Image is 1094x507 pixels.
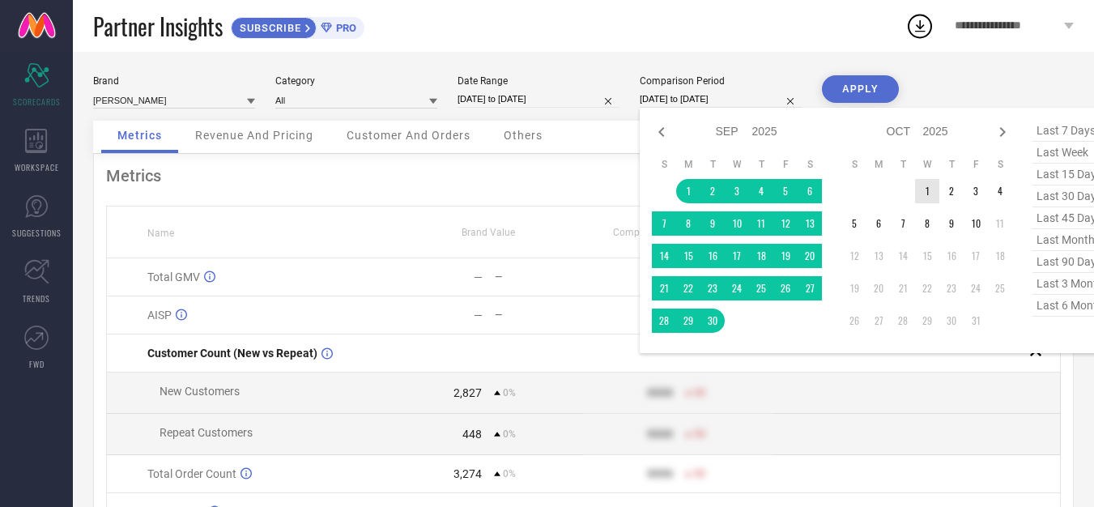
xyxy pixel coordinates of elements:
td: Sun Sep 14 2025 [652,244,676,268]
td: Mon Sep 15 2025 [676,244,700,268]
th: Sunday [842,158,866,171]
span: TRENDS [23,292,50,305]
td: Mon Oct 13 2025 [866,244,891,268]
td: Wed Oct 22 2025 [915,276,939,300]
td: Tue Sep 23 2025 [700,276,725,300]
th: Sunday [652,158,676,171]
td: Sat Sep 06 2025 [798,179,822,203]
td: Fri Oct 24 2025 [964,276,988,300]
div: Previous month [652,122,671,142]
span: AISP [147,309,172,322]
td: Sat Oct 04 2025 [988,179,1012,203]
th: Monday [676,158,700,171]
td: Thu Oct 09 2025 [939,211,964,236]
div: 9999 [647,428,673,441]
td: Sun Oct 26 2025 [842,309,866,333]
span: New Customers [160,385,240,398]
td: Mon Oct 27 2025 [866,309,891,333]
span: Brand Value [462,227,515,238]
td: Fri Oct 03 2025 [964,179,988,203]
div: Comparison Period [640,75,802,87]
td: Sat Oct 11 2025 [988,211,1012,236]
div: Open download list [905,11,934,40]
div: Brand [93,75,255,87]
th: Tuesday [700,158,725,171]
th: Wednesday [725,158,749,171]
span: PRO [332,22,356,34]
span: Name [147,228,174,239]
td: Thu Oct 30 2025 [939,309,964,333]
span: 50 [694,387,705,398]
td: Sun Sep 28 2025 [652,309,676,333]
div: — [495,309,582,321]
div: — [474,309,483,322]
th: Saturday [988,158,1012,171]
span: Total GMV [147,271,200,283]
span: Total Order Count [147,467,236,480]
td: Thu Sep 04 2025 [749,179,773,203]
span: FWD [29,358,45,370]
th: Wednesday [915,158,939,171]
td: Fri Oct 31 2025 [964,309,988,333]
td: Mon Sep 22 2025 [676,276,700,300]
div: Category [275,75,437,87]
td: Fri Sep 12 2025 [773,211,798,236]
span: Repeat Customers [160,426,253,439]
td: Sun Oct 12 2025 [842,244,866,268]
td: Tue Oct 14 2025 [891,244,915,268]
td: Mon Oct 20 2025 [866,276,891,300]
div: 448 [462,428,482,441]
td: Mon Oct 06 2025 [866,211,891,236]
td: Mon Sep 01 2025 [676,179,700,203]
span: SUBSCRIBE [232,22,305,34]
td: Wed Sep 03 2025 [725,179,749,203]
span: 0% [503,387,516,398]
th: Thursday [749,158,773,171]
div: Next month [993,122,1012,142]
div: 2,827 [453,386,482,399]
td: Thu Sep 18 2025 [749,244,773,268]
div: Date Range [458,75,619,87]
span: Customer Count (New vs Repeat) [147,347,317,360]
div: Metrics [106,166,1061,185]
span: Partner Insights [93,10,223,43]
span: Customer And Orders [347,129,470,142]
td: Mon Sep 08 2025 [676,211,700,236]
th: Tuesday [891,158,915,171]
input: Select date range [458,91,619,108]
span: Revenue And Pricing [195,129,313,142]
th: Friday [773,158,798,171]
td: Sat Sep 27 2025 [798,276,822,300]
td: Wed Oct 29 2025 [915,309,939,333]
td: Thu Oct 23 2025 [939,276,964,300]
span: 0% [503,468,516,479]
td: Tue Oct 07 2025 [891,211,915,236]
div: 9999 [647,467,673,480]
td: Sat Sep 13 2025 [798,211,822,236]
td: Sat Oct 18 2025 [988,244,1012,268]
td: Fri Oct 10 2025 [964,211,988,236]
td: Sun Oct 05 2025 [842,211,866,236]
input: Select comparison period [640,91,802,108]
td: Sun Sep 07 2025 [652,211,676,236]
th: Friday [964,158,988,171]
div: — [495,271,582,283]
td: Tue Oct 21 2025 [891,276,915,300]
span: Others [504,129,543,142]
td: Fri Sep 19 2025 [773,244,798,268]
td: Tue Sep 16 2025 [700,244,725,268]
span: 0% [503,428,516,440]
td: Mon Sep 29 2025 [676,309,700,333]
td: Sun Sep 21 2025 [652,276,676,300]
td: Sun Oct 19 2025 [842,276,866,300]
td: Wed Sep 10 2025 [725,211,749,236]
td: Sat Oct 25 2025 [988,276,1012,300]
span: 50 [694,468,705,479]
div: — [474,271,483,283]
td: Sat Sep 20 2025 [798,244,822,268]
td: Tue Sep 30 2025 [700,309,725,333]
span: Competitors Value [613,227,695,238]
span: SCORECARDS [13,96,61,108]
div: 3,274 [453,467,482,480]
span: SUGGESTIONS [12,227,62,239]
